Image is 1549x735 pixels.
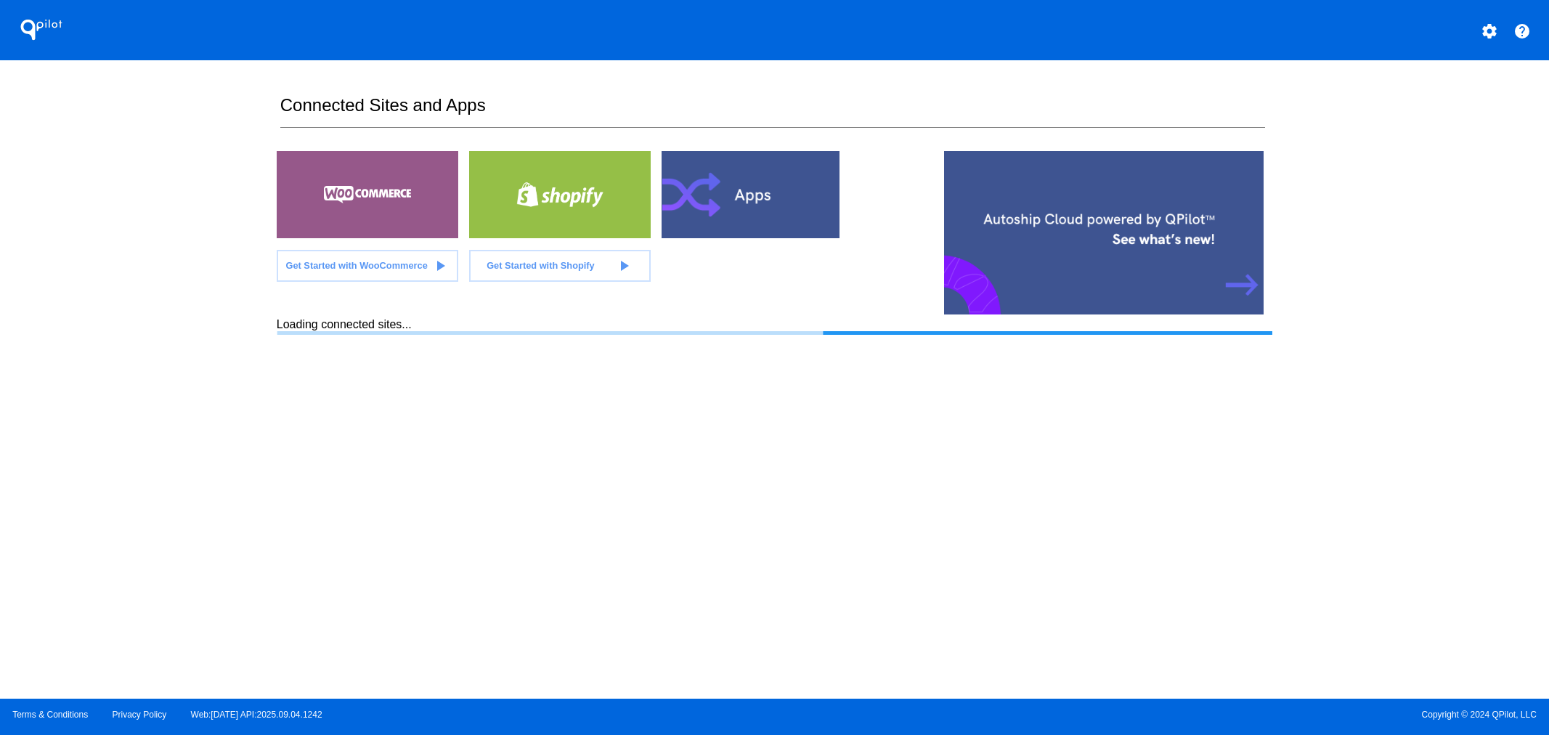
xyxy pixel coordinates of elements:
span: Copyright © 2024 QPilot, LLC [787,710,1537,720]
mat-icon: play_arrow [615,257,633,275]
a: Get Started with Shopify [469,250,651,282]
a: Web:[DATE] API:2025.09.04.1242 [191,710,322,720]
span: Get Started with Shopify [487,260,595,271]
a: Terms & Conditions [12,710,88,720]
a: Privacy Policy [113,710,167,720]
h2: Connected Sites and Apps [280,95,1265,128]
mat-icon: play_arrow [431,257,449,275]
span: Get Started with WooCommerce [285,260,427,271]
div: Loading connected sites... [277,318,1272,335]
mat-icon: help [1513,23,1531,40]
h1: QPilot [12,15,70,44]
mat-icon: settings [1481,23,1498,40]
a: Get Started with WooCommerce [277,250,458,282]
